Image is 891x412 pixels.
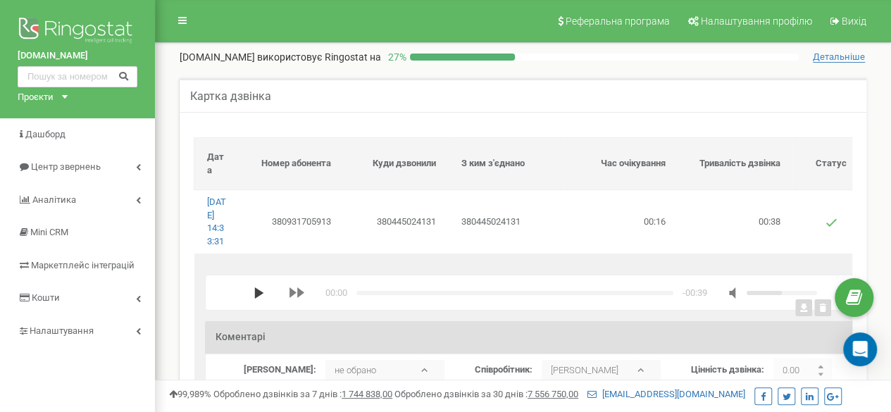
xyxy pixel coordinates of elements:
div: Open Intercom Messenger [843,332,877,366]
img: Ringostat logo [18,14,137,49]
a: [DOMAIN_NAME] [18,49,137,63]
p: [PERSON_NAME] [542,360,640,381]
span: Кошти [32,292,60,303]
th: Куди дзвонили [344,138,449,190]
th: Дата [194,138,239,190]
td: 380445024131 [449,190,563,254]
p: не обрано [325,360,423,381]
a: [DATE] 14:33:31 [207,196,226,246]
h5: Картка дзвінка [190,90,271,103]
span: Оброблено дзвінків за 30 днів : [394,389,578,399]
label: Співробітник: [475,363,532,377]
span: Оброблено дзвінків за 7 днів : [213,389,392,399]
div: Проєкти [18,91,54,104]
span: 99,989% [169,389,211,399]
td: 380445024131 [344,190,449,254]
u: 7 556 750,00 [528,389,578,399]
p: [DOMAIN_NAME] [180,50,381,64]
span: Реферальна програма [566,15,670,27]
span: Аналiтика [32,194,76,205]
span: Детальніше [813,51,865,63]
th: Тривалість дзвінка [678,138,793,190]
span: Дашборд [25,129,66,139]
span: Вихід [842,15,866,27]
div: time [325,287,347,300]
span: Налаштування профілю [701,15,812,27]
a: [EMAIL_ADDRESS][DOMAIN_NAME] [587,389,745,399]
b: ▾ [640,360,661,381]
label: Цінність дзвінка: [691,363,764,377]
div: media player [254,286,817,299]
td: 380931705913 [239,190,344,254]
h3: Коментарі [205,321,859,353]
td: 00:16 [563,190,678,254]
th: Статус [792,138,869,190]
td: 00:38 [678,190,793,254]
input: Пошук за номером [18,66,137,87]
u: 1 744 838,00 [342,389,392,399]
th: Номер абонента [239,138,344,190]
span: Центр звернень [31,161,101,172]
b: ▾ [423,360,444,381]
th: З ким з'єднано [449,138,563,190]
div: duration [683,287,707,300]
th: Час очікування [563,138,678,190]
span: Маркетплейс інтеграцій [31,260,135,270]
span: використовує Ringostat на [257,51,381,63]
label: [PERSON_NAME]: [244,363,316,377]
span: Mini CRM [30,227,68,237]
span: Налаштування [30,325,94,336]
p: 27 % [381,50,410,64]
img: Успішний [825,217,837,228]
